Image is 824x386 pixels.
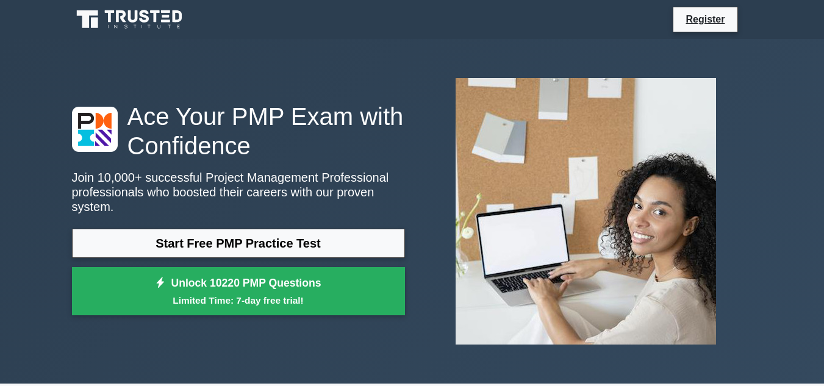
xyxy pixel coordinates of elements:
[72,170,405,214] p: Join 10,000+ successful Project Management Professional professionals who boosted their careers w...
[72,102,405,160] h1: Ace Your PMP Exam with Confidence
[678,12,732,27] a: Register
[72,229,405,258] a: Start Free PMP Practice Test
[87,293,390,307] small: Limited Time: 7-day free trial!
[72,267,405,316] a: Unlock 10220 PMP QuestionsLimited Time: 7-day free trial!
